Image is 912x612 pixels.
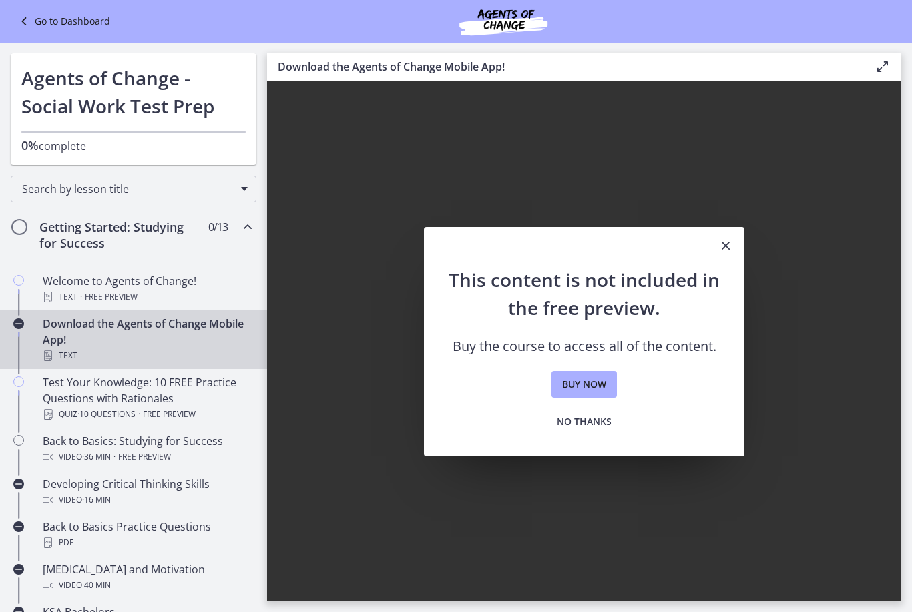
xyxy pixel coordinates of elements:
div: Text [43,348,251,364]
h2: Getting Started: Studying for Success [39,219,202,251]
h2: This content is not included in the free preview. [445,266,723,322]
div: Download the Agents of Change Mobile App! [43,316,251,364]
span: Buy now [562,376,606,392]
span: No thanks [557,414,612,430]
div: Quiz [43,406,251,422]
a: Go to Dashboard [16,13,110,29]
div: Video [43,449,251,465]
div: Welcome to Agents of Change! [43,273,251,305]
span: Free preview [143,406,196,422]
button: Close [707,227,744,266]
div: PDF [43,535,251,551]
span: · [80,289,82,305]
div: Developing Critical Thinking Skills [43,476,251,508]
div: Video [43,492,251,508]
div: Back to Basics: Studying for Success [43,433,251,465]
span: Free preview [118,449,171,465]
div: Video [43,577,251,593]
p: Buy the course to access all of the content. [445,338,723,355]
span: Search by lesson title [22,182,234,196]
div: Test Your Knowledge: 10 FREE Practice Questions with Rationales [43,374,251,422]
span: 0 / 13 [208,219,228,235]
span: · 36 min [82,449,111,465]
button: No thanks [546,408,622,435]
span: · 16 min [82,492,111,508]
span: · [138,406,140,422]
span: · [113,449,116,465]
h1: Agents of Change - Social Work Test Prep [21,64,246,120]
img: Agents of Change [423,5,584,37]
h3: Download the Agents of Change Mobile App! [278,59,853,75]
a: Buy now [551,371,617,398]
span: · 40 min [82,577,111,593]
span: 0% [21,137,39,154]
span: Free preview [85,289,138,305]
p: complete [21,137,246,154]
div: Back to Basics Practice Questions [43,519,251,551]
div: [MEDICAL_DATA] and Motivation [43,561,251,593]
div: Text [43,289,251,305]
div: Search by lesson title [11,176,256,202]
span: · 10 Questions [77,406,136,422]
